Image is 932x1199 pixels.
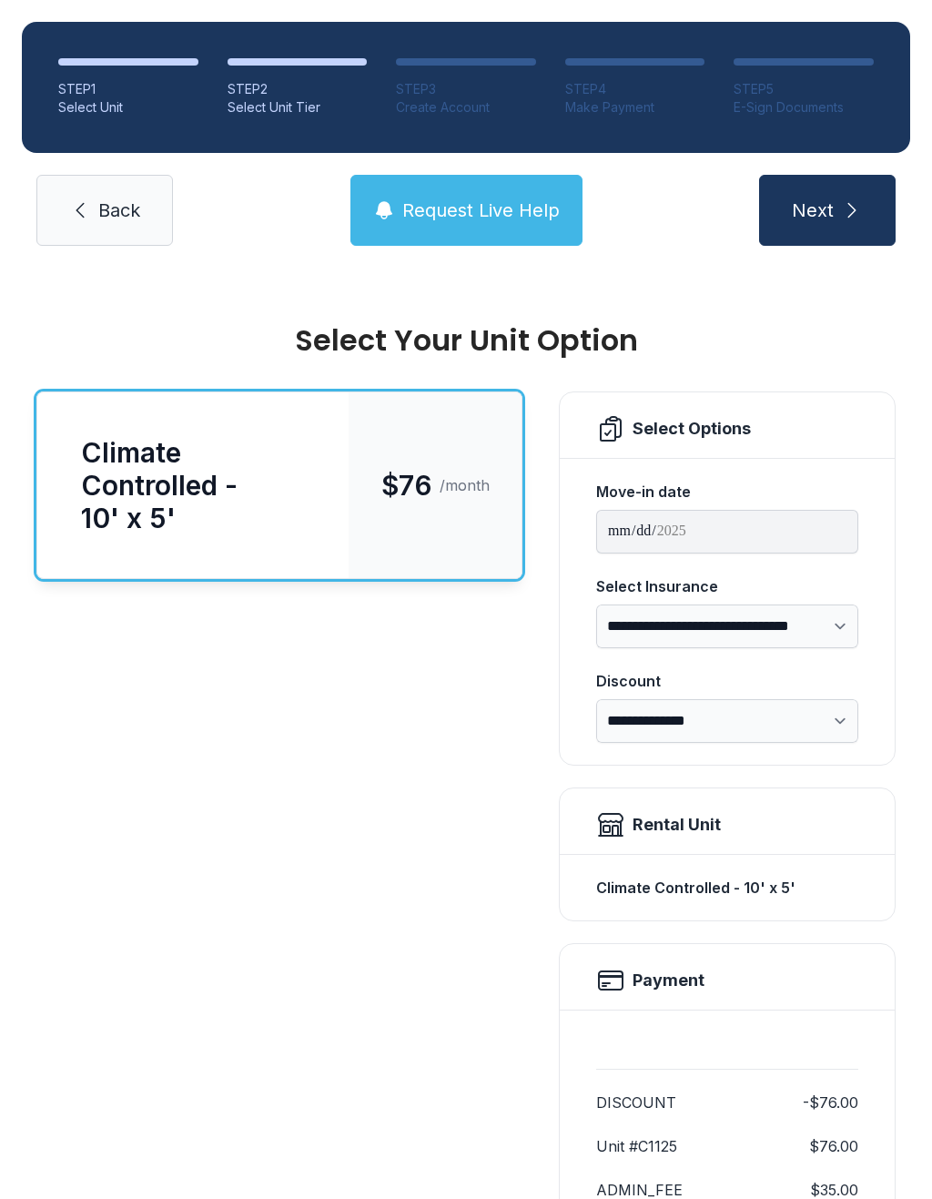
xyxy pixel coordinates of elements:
[596,1135,677,1157] dt: Unit #C1125
[396,80,536,98] div: STEP 3
[381,469,432,502] span: $76
[228,80,368,98] div: STEP 2
[58,98,198,117] div: Select Unit
[58,80,198,98] div: STEP 1
[596,510,858,554] input: Move-in date
[596,869,858,906] div: Climate Controlled - 10' x 5'
[98,198,140,223] span: Back
[596,481,858,503] div: Move-in date
[596,670,858,692] div: Discount
[402,198,560,223] span: Request Live Help
[596,1092,676,1113] dt: DISCOUNT
[633,812,721,838] div: Rental Unit
[809,1135,858,1157] dd: $76.00
[633,968,704,993] h2: Payment
[596,575,858,597] div: Select Insurance
[565,80,705,98] div: STEP 4
[396,98,536,117] div: Create Account
[734,98,874,117] div: E-Sign Documents
[81,436,305,534] div: Climate Controlled - 10' x 5'
[596,699,858,743] select: Discount
[440,474,490,496] span: /month
[633,416,751,442] div: Select Options
[565,98,705,117] div: Make Payment
[36,326,896,355] div: Select Your Unit Option
[596,605,858,648] select: Select Insurance
[803,1092,858,1113] dd: -$76.00
[734,80,874,98] div: STEP 5
[792,198,834,223] span: Next
[228,98,368,117] div: Select Unit Tier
